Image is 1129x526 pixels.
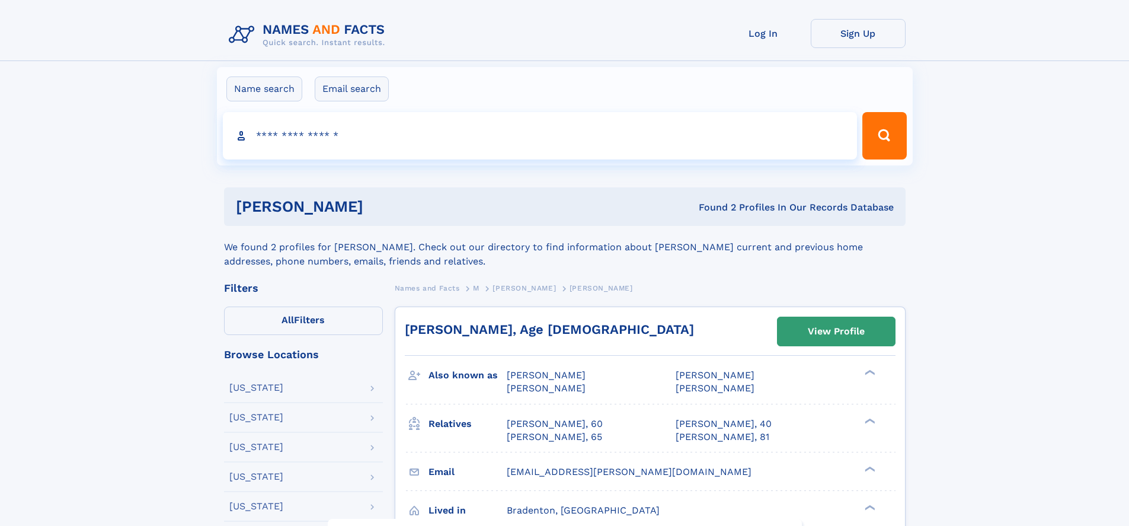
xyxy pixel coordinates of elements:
[428,414,507,434] h3: Relatives
[676,431,769,444] a: [PERSON_NAME], 81
[676,417,772,431] a: [PERSON_NAME], 40
[676,369,754,381] span: [PERSON_NAME]
[531,201,894,214] div: Found 2 Profiles In Our Records Database
[395,280,460,295] a: Names and Facts
[229,413,283,422] div: [US_STATE]
[223,112,858,160] input: search input
[808,318,865,345] div: View Profile
[716,19,811,48] a: Log In
[676,382,754,394] span: [PERSON_NAME]
[507,505,660,516] span: Bradenton, [GEOGRAPHIC_DATA]
[862,503,876,511] div: ❯
[428,365,507,385] h3: Also known as
[507,382,586,394] span: [PERSON_NAME]
[473,280,479,295] a: M
[507,417,603,431] a: [PERSON_NAME], 60
[315,76,389,101] label: Email search
[507,431,602,444] a: [PERSON_NAME], 65
[862,369,876,377] div: ❯
[224,19,395,51] img: Logo Names and Facts
[224,307,383,335] label: Filters
[862,465,876,473] div: ❯
[507,369,586,381] span: [PERSON_NAME]
[229,502,283,511] div: [US_STATE]
[862,417,876,425] div: ❯
[428,462,507,482] h3: Email
[492,284,556,292] span: [PERSON_NAME]
[236,199,531,214] h1: [PERSON_NAME]
[428,501,507,521] h3: Lived in
[405,322,694,337] a: [PERSON_NAME], Age [DEMOGRAPHIC_DATA]
[492,280,556,295] a: [PERSON_NAME]
[226,76,302,101] label: Name search
[224,226,906,269] div: We found 2 profiles for [PERSON_NAME]. Check out our directory to find information about [PERSON_...
[224,349,383,360] div: Browse Locations
[224,283,383,294] div: Filters
[811,19,906,48] a: Sign Up
[473,284,479,292] span: M
[229,472,283,482] div: [US_STATE]
[570,284,633,292] span: [PERSON_NAME]
[229,442,283,452] div: [US_STATE]
[862,112,906,160] button: Search Button
[229,383,283,393] div: [US_STATE]
[778,317,895,346] a: View Profile
[282,314,294,326] span: All
[507,466,751,477] span: [EMAIL_ADDRESS][PERSON_NAME][DOMAIN_NAME]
